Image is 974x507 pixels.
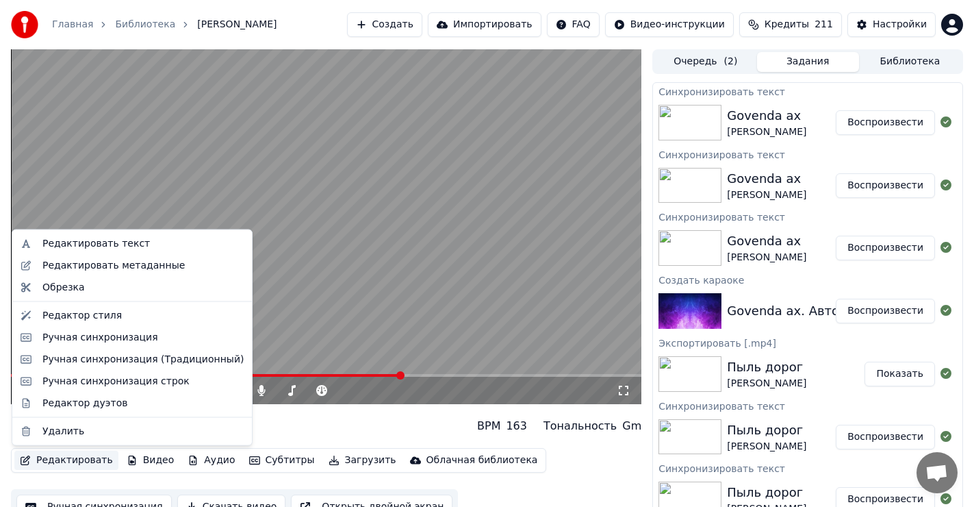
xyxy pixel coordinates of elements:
div: Govenda ax [727,232,806,251]
div: Ручная синхронизация строк [42,374,190,388]
span: 211 [815,18,833,32]
span: Кредиты [765,18,809,32]
button: Воспроизвести [836,110,935,135]
div: [PERSON_NAME] [727,377,806,391]
div: Пыль дорог [727,483,806,502]
button: Очередь [654,52,756,72]
button: Кредиты211 [739,12,842,37]
button: Настройки [847,12,936,37]
div: Gm [622,418,641,434]
div: Редактировать метаданные [42,258,185,272]
div: Govenda ax [727,169,806,188]
button: Воспроизвести [836,299,935,323]
button: Задания [757,52,859,72]
div: Создать караоке [653,271,962,288]
button: FAQ [547,12,600,37]
div: Редактировать текст [42,237,150,251]
div: Редактор дуэтов [42,396,127,410]
div: Синхронизировать текст [653,208,962,225]
span: [PERSON_NAME] [197,18,277,32]
div: Синхронизировать текст [653,460,962,476]
div: Настройки [873,18,927,32]
button: Показать [864,362,935,386]
div: Синхронизировать текст [653,83,962,99]
div: Ручная синхронизация (Традиционный) [42,352,244,366]
div: [PERSON_NAME] [11,429,93,443]
div: Редактор стиля [42,308,122,322]
button: Создать [347,12,422,37]
div: [PERSON_NAME] [727,125,806,139]
div: Обрезка [42,280,85,294]
button: Видео [121,451,180,470]
div: Ручная синхронизация [42,330,158,344]
div: Govenda ax [727,106,806,125]
div: 163 [506,418,527,434]
div: Облачная библиотека [426,454,538,467]
button: Воспроизвести [836,236,935,260]
button: Загрузить [323,451,402,470]
button: Редактировать [14,451,118,470]
nav: breadcrumb [52,18,277,32]
button: Воспроизвести [836,173,935,198]
button: Воспроизвести [836,425,935,449]
div: Пыль дорог [727,421,806,440]
img: youka [11,11,38,38]
div: [PERSON_NAME] [727,251,806,264]
div: Открытый чат [917,452,958,493]
div: Пыль дорог [727,358,806,377]
div: Тональность [543,418,617,434]
div: [PERSON_NAME] [727,440,806,454]
div: Экспортировать [.mp4] [653,334,962,351]
button: Видео-инструкции [605,12,734,37]
button: Аудио [182,451,240,470]
div: Синхронизировать текст [653,397,962,414]
div: BPM [477,418,500,434]
div: Govenda ax [11,410,93,429]
div: Удалить [42,424,84,438]
a: Главная [52,18,93,32]
div: Синхронизировать текст [653,146,962,162]
button: Импортировать [428,12,541,37]
a: Библиотека [115,18,175,32]
button: Библиотека [859,52,961,72]
span: ( 2 ) [724,55,738,69]
button: Субтитры [244,451,320,470]
div: [PERSON_NAME] [727,188,806,202]
div: Govenda ax. Автор. [PERSON_NAME] [727,301,957,321]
